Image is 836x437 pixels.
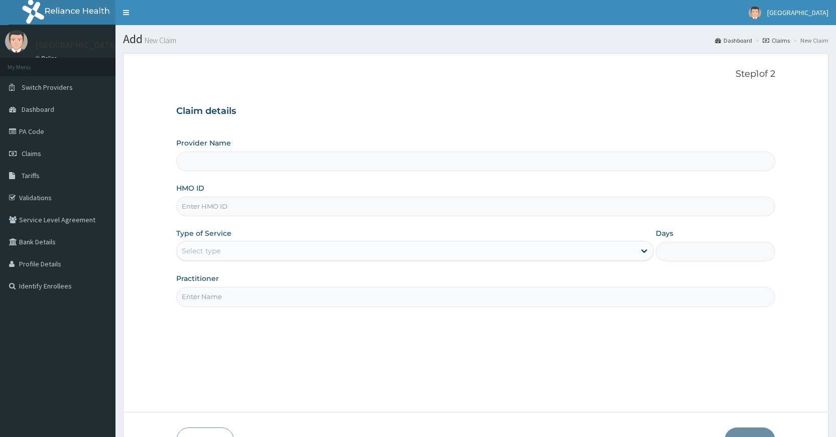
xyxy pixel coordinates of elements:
[176,197,775,216] input: Enter HMO ID
[763,36,790,45] a: Claims
[22,171,40,180] span: Tariffs
[35,55,59,62] a: Online
[176,273,219,283] label: Practitioner
[767,8,828,17] span: [GEOGRAPHIC_DATA]
[5,30,28,53] img: User Image
[123,33,828,46] h1: Add
[176,287,775,307] input: Enter Name
[176,183,204,193] label: HMO ID
[176,228,231,238] label: Type of Service
[656,228,673,238] label: Days
[182,246,220,256] div: Select type
[22,105,54,114] span: Dashboard
[791,36,828,45] li: New Claim
[22,83,73,92] span: Switch Providers
[176,106,775,117] h3: Claim details
[749,7,761,19] img: User Image
[715,36,752,45] a: Dashboard
[35,41,118,50] p: [GEOGRAPHIC_DATA]
[22,149,41,158] span: Claims
[176,69,775,80] p: Step 1 of 2
[176,138,231,148] label: Provider Name
[143,37,176,44] small: New Claim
